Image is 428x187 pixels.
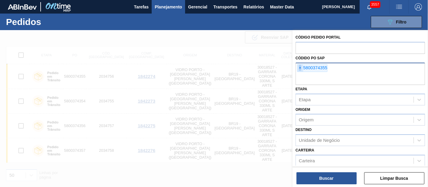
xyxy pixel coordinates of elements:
[188,3,207,11] span: Gerencial
[243,3,264,11] span: Relatórios
[270,3,294,11] span: Master Data
[297,64,327,72] div: 5800374355
[371,16,422,28] button: Filtro
[297,64,303,72] span: ×
[155,3,182,11] span: Planejamento
[415,3,422,11] img: Logout
[395,3,403,11] img: userActions
[296,148,314,152] label: Carteira
[360,3,379,11] button: Notificações
[299,117,314,123] div: Origem
[299,138,340,143] div: Unidade de Negócio
[396,20,407,24] span: Filtro
[296,35,341,39] label: Código Pedido Portal
[296,128,312,132] label: Destino
[296,108,310,112] label: Origem
[370,1,380,8] span: 3557
[134,3,149,11] span: Tarefas
[299,97,311,102] div: Etapa
[299,158,315,163] div: Carteira
[296,87,307,91] label: Etapa
[213,3,237,11] span: Transportes
[296,56,325,60] label: Códido PO SAP
[8,4,37,10] img: TNhmsLtSVTkK8tSr43FrP2fwEKptu5GPRR3wAAAABJRU5ErkJggg==
[6,18,91,25] h1: Pedidos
